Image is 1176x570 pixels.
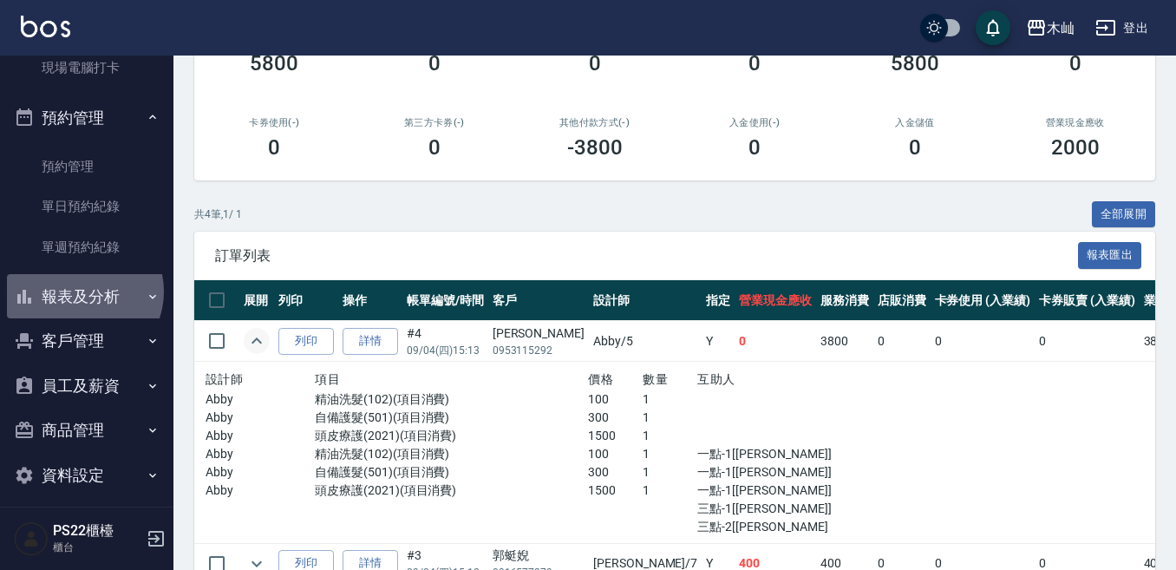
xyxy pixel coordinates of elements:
[735,321,816,362] td: 0
[697,445,861,463] p: 一點-1[[PERSON_NAME]]
[643,409,697,427] p: 1
[206,409,315,427] p: Abby
[702,280,735,321] th: 指定
[697,500,861,518] p: 三點-1[[PERSON_NAME]]
[567,135,623,160] h3: -3800
[1047,17,1075,39] div: 木屾
[7,364,167,409] button: 員工及薪資
[278,328,334,355] button: 列印
[7,187,167,226] a: 單日預約紀錄
[493,547,585,565] div: 郭蜓婗
[1035,280,1140,321] th: 卡券販賣 (入業績)
[1088,12,1155,44] button: 登出
[856,117,975,128] h2: 入金儲值
[588,409,643,427] p: 300
[873,280,931,321] th: 店販消費
[589,51,601,75] h3: 0
[1035,321,1140,362] td: 0
[488,280,589,321] th: 客戶
[402,280,488,321] th: 帳單編號/時間
[7,48,167,88] a: 現場電腦打卡
[7,95,167,141] button: 預約管理
[816,321,873,362] td: 3800
[215,117,334,128] h2: 卡券使用(-)
[1078,242,1142,269] button: 報表匯出
[7,147,167,187] a: 預約管理
[376,117,494,128] h2: 第三方卡券(-)
[315,482,588,500] p: 頭皮療護(2021)(項目消費)
[1092,201,1156,228] button: 全部展開
[268,135,280,160] h3: 0
[697,518,861,536] p: 三點-2[[PERSON_NAME]
[14,521,49,556] img: Person
[428,135,441,160] h3: 0
[7,453,167,498] button: 資料設定
[643,482,697,500] p: 1
[589,280,702,321] th: 設計師
[1078,246,1142,263] a: 報表匯出
[315,390,588,409] p: 精油洗髮(102)(項目消費)
[873,321,931,362] td: 0
[696,117,814,128] h2: 入金使用(-)
[588,372,613,386] span: 價格
[215,247,1078,265] span: 訂單列表
[493,324,585,343] div: [PERSON_NAME]
[816,280,873,321] th: 服務消費
[343,328,398,355] a: 詳情
[206,372,243,386] span: 設計師
[931,280,1036,321] th: 卡券使用 (入業績)
[931,321,1036,362] td: 0
[643,445,697,463] p: 1
[588,463,643,482] p: 300
[239,280,274,321] th: 展開
[53,522,141,540] h5: PS22櫃檯
[589,321,702,362] td: Abby /5
[735,280,816,321] th: 營業現金應收
[697,482,861,500] p: 一點-1[[PERSON_NAME]]
[748,135,761,160] h3: 0
[535,117,654,128] h2: 其他付款方式(-)
[21,16,70,37] img: Logo
[1016,117,1134,128] h2: 營業現金應收
[206,390,315,409] p: Abby
[206,445,315,463] p: Abby
[315,427,588,445] p: 頭皮療護(2021)(項目消費)
[315,445,588,463] p: 精油洗髮(102)(項目消費)
[891,51,939,75] h3: 5800
[53,540,141,555] p: 櫃台
[1019,10,1081,46] button: 木屾
[643,390,697,409] p: 1
[643,463,697,482] p: 1
[206,482,315,500] p: Abby
[643,427,697,445] p: 1
[7,408,167,453] button: 商品管理
[7,227,167,267] a: 單週預約紀錄
[697,372,735,386] span: 互助人
[315,463,588,482] p: 自備護髮(501)(項目消費)
[244,328,270,354] button: expand row
[206,463,315,482] p: Abby
[206,427,315,445] p: Abby
[7,318,167,364] button: 客戶管理
[748,51,761,75] h3: 0
[407,343,484,358] p: 09/04 (四) 15:13
[315,409,588,427] p: 自備護髮(501)(項目消費)
[7,274,167,319] button: 報表及分析
[493,343,585,358] p: 0953115292
[274,280,338,321] th: 列印
[588,445,643,463] p: 100
[588,482,643,500] p: 1500
[250,51,298,75] h3: 5800
[402,321,488,362] td: #4
[697,463,861,482] p: 一點-1[[PERSON_NAME]]
[702,321,735,362] td: Y
[909,135,921,160] h3: 0
[643,372,668,386] span: 數量
[588,427,643,445] p: 1500
[1051,135,1100,160] h3: 2000
[315,372,340,386] span: 項目
[1069,51,1081,75] h3: 0
[976,10,1010,45] button: save
[194,206,242,222] p: 共 4 筆, 1 / 1
[338,280,402,321] th: 操作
